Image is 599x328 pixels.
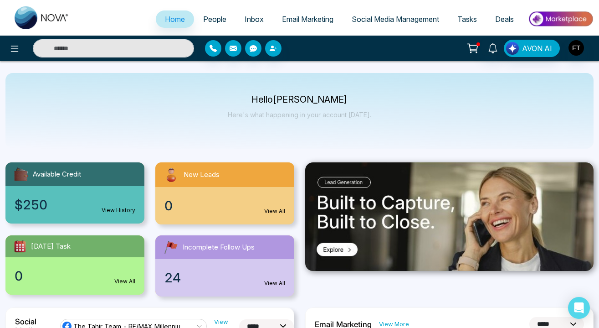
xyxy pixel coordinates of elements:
span: New Leads [184,170,220,180]
a: Deals [486,10,523,28]
img: User Avatar [568,40,584,56]
span: AVON AI [522,43,552,54]
img: Lead Flow [506,42,519,55]
img: . [305,162,594,271]
img: Nova CRM Logo [15,6,69,29]
span: Inbox [245,15,264,24]
span: 24 [164,268,181,287]
span: Home [165,15,185,24]
a: People [194,10,236,28]
p: Here's what happening in your account [DATE]. [228,111,371,119]
img: followUps.svg [163,239,179,255]
a: View All [114,277,135,286]
span: Social Media Management [352,15,439,24]
div: Open Intercom Messenger [568,297,590,319]
a: View All [264,207,285,215]
span: People [203,15,226,24]
span: Incomplete Follow Ups [183,242,255,253]
a: Home [156,10,194,28]
span: Available Credit [33,169,81,180]
a: View All [264,279,285,287]
span: $250 [15,195,47,214]
a: Social Media Management [343,10,448,28]
img: todayTask.svg [13,239,27,254]
img: Market-place.gif [527,9,594,29]
a: Email Marketing [273,10,343,28]
span: 0 [164,196,173,215]
a: Inbox [236,10,273,28]
span: Deals [495,15,514,24]
p: Hello [PERSON_NAME] [228,96,371,104]
a: View History [102,206,135,214]
a: Tasks [448,10,486,28]
span: 0 [15,266,23,286]
img: newLeads.svg [163,166,180,183]
a: Incomplete Follow Ups24View All [150,235,300,297]
span: [DATE] Task [31,241,71,252]
span: Tasks [457,15,477,24]
button: AVON AI [504,40,560,57]
a: New Leads0View All [150,162,300,224]
span: Email Marketing [282,15,333,24]
img: availableCredit.svg [13,166,29,182]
